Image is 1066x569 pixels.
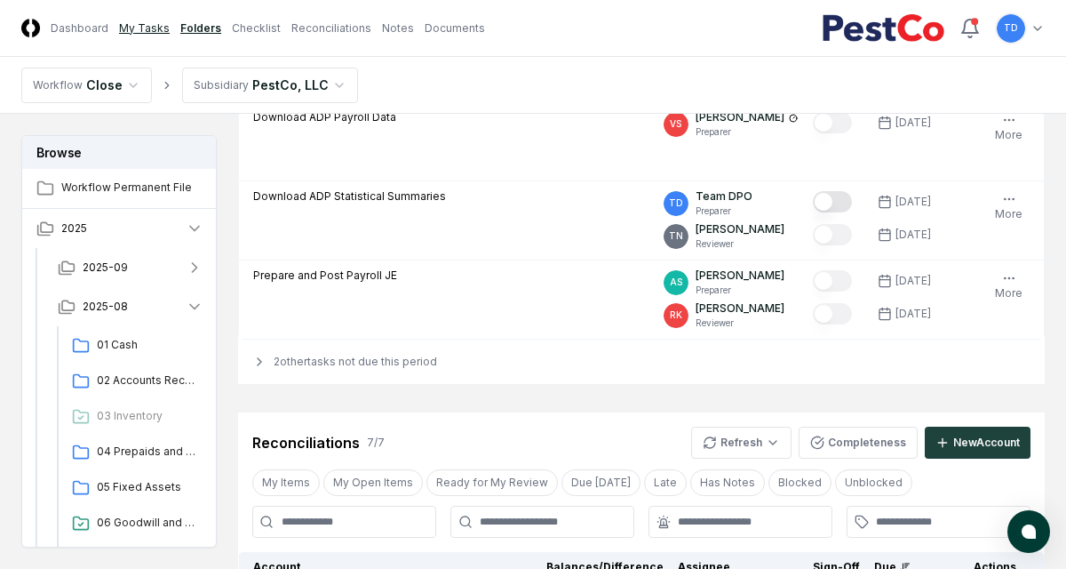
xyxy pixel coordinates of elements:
button: More [991,268,1026,305]
p: Download ADP Payroll Data [253,109,396,125]
button: My Items [252,469,320,496]
a: 01 Cash [65,330,203,362]
nav: breadcrumb [21,68,358,103]
button: 2025 [22,209,218,248]
button: Mark complete [813,303,852,325]
span: 06 Goodwill and Intangibles [97,515,196,531]
p: [PERSON_NAME] [696,109,784,125]
span: TD [669,196,683,210]
button: Has Notes [690,469,765,496]
p: Reviewer [696,237,784,251]
a: My Tasks [119,20,170,36]
p: Prepare and Post Payroll JE [253,268,397,284]
div: Workflow [33,77,83,93]
a: Reconciliations [291,20,371,36]
span: 04 Prepaids and OCA [97,444,196,460]
button: 2025-09 [44,248,218,287]
button: Refresh [691,427,792,459]
button: Mark complete [813,191,852,212]
button: TD [995,12,1027,44]
h3: Browse [22,136,216,169]
span: VS [670,117,681,131]
p: Preparer [696,125,799,139]
button: Ready for My Review [426,469,558,496]
button: Mark complete [813,112,852,133]
button: Due Today [561,469,640,496]
div: Subsidiary [194,77,249,93]
a: Dashboard [51,20,108,36]
p: Reviewer [696,317,784,330]
button: 2025-08 [44,287,218,326]
span: 02 Accounts Receivable [97,373,196,389]
p: [PERSON_NAME] [696,301,784,317]
button: Blocked [768,469,831,496]
p: Download ADP Statistical Summaries [253,188,446,204]
a: 03 Inventory [65,401,203,433]
button: Mark complete [813,224,852,245]
button: Unblocked [835,469,912,496]
a: 05 Fixed Assets [65,472,203,504]
button: More [991,188,1026,226]
p: [PERSON_NAME] [696,221,784,237]
div: 2 other tasks not due this period [238,340,1045,384]
div: [DATE] [895,194,931,210]
a: 02 Accounts Receivable [65,365,203,397]
div: New Account [953,435,1020,451]
button: More [991,109,1026,147]
span: 2025-09 [83,260,128,276]
a: Documents [425,20,485,36]
span: TN [669,229,683,243]
div: Reconciliations [252,432,360,453]
a: Workflow Permanent File [22,169,218,208]
button: My Open Items [323,469,423,496]
p: [PERSON_NAME] [696,268,784,284]
div: 7 / 7 [367,435,385,451]
span: 05 Fixed Assets [97,479,196,495]
span: AS [670,276,682,289]
p: Team DPO [696,188,752,204]
button: Completeness [799,427,918,459]
p: Preparer [696,284,784,297]
span: 2025 [61,220,87,236]
a: Notes [382,20,414,36]
span: 2025-08 [83,299,128,315]
a: 04 Prepaids and OCA [65,437,203,469]
span: 03 Inventory [97,408,196,424]
a: Folders [180,20,221,36]
img: PestCo logo [822,14,945,43]
span: 01 Cash [97,337,196,353]
p: Preparer [696,204,752,218]
span: Workflow Permanent File [61,180,203,196]
a: 06 Goodwill and Intangibles [65,508,203,540]
span: TD [1004,21,1018,35]
button: atlas-launcher [1007,510,1050,553]
img: Logo [21,19,40,37]
button: Mark complete [813,270,852,292]
div: [DATE] [895,306,931,322]
a: Checklist [232,20,281,36]
button: Late [644,469,687,496]
div: [DATE] [895,227,931,243]
button: NewAccount [925,427,1030,459]
div: [DATE] [895,115,931,131]
div: [DATE] [895,273,931,289]
span: RK [670,309,682,322]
